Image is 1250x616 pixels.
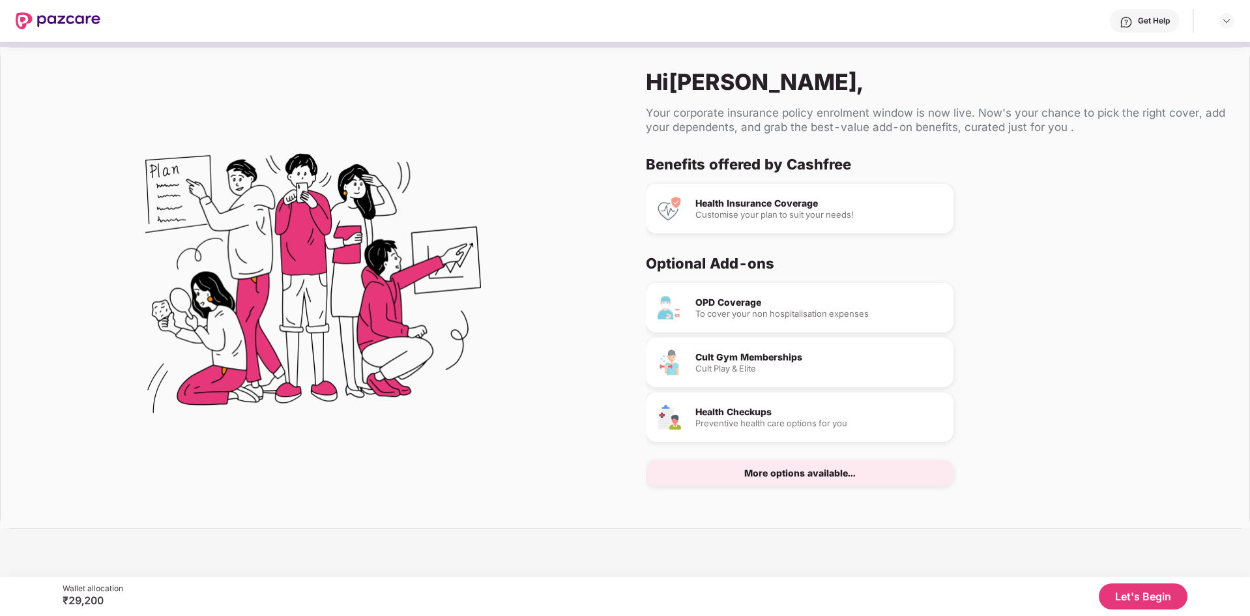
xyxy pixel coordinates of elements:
div: Your corporate insurance policy enrolment window is now live. Now's your chance to pick the right... [646,106,1228,134]
img: Health Insurance Coverage [656,196,682,222]
div: Customise your plan to suit your needs! [695,211,943,219]
div: OPD Coverage [695,298,943,307]
img: New Pazcare Logo [16,12,100,29]
button: Let's Begin [1099,583,1187,609]
div: Health Insurance Coverage [695,199,943,208]
div: Cult Play & Elite [695,364,943,373]
img: Cult Gym Memberships [656,349,682,375]
img: Flex Benefits Illustration [145,120,481,456]
div: Optional Add-ons [646,254,1218,272]
img: Health Checkups [656,404,682,430]
img: svg+xml;base64,PHN2ZyBpZD0iSGVscC0zMngzMiIgeG1sbnM9Imh0dHA6Ly93d3cudzMub3JnLzIwMDAvc3ZnIiB3aWR0aD... [1120,16,1133,29]
div: Hi [PERSON_NAME] , [646,68,1228,95]
div: Wallet allocation [63,583,123,594]
div: Health Checkups [695,407,943,417]
div: Preventive health care options for you [695,419,943,428]
div: More options available... [744,469,856,478]
div: Get Help [1138,16,1170,26]
div: To cover your non hospitalisation expenses [695,310,943,318]
div: ₹29,200 [63,594,123,607]
div: Benefits offered by Cashfree [646,155,1218,173]
img: svg+xml;base64,PHN2ZyBpZD0iRHJvcGRvd24tMzJ4MzIiIHhtbG5zPSJodHRwOi8vd3d3LnczLm9yZy8yMDAwL3N2ZyIgd2... [1221,16,1232,26]
img: OPD Coverage [656,295,682,321]
div: Cult Gym Memberships [695,353,943,362]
